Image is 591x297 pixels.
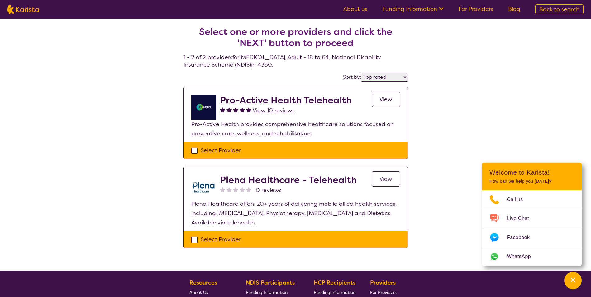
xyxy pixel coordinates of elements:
[191,26,400,49] h2: Select one or more providers and click the 'NEXT' button to proceed
[233,187,238,192] img: nonereviewstar
[314,290,355,295] span: Funding Information
[240,187,245,192] img: nonereviewstar
[183,11,408,68] h4: 1 - 2 of 2 providers for [MEDICAL_DATA] , Adult - 18 to 64 , National Disability Insurance Scheme...
[256,186,282,195] span: 0 reviews
[191,174,216,199] img: qwv9egg5taowukv2xnze.png
[220,95,352,106] h2: Pro-Active Health Telehealth
[482,190,582,266] ul: Choose channel
[246,187,251,192] img: nonereviewstar
[246,279,295,286] b: NDIS Participants
[246,290,288,295] span: Funding Information
[459,5,493,13] a: For Providers
[372,92,400,107] a: View
[370,287,399,297] a: For Providers
[191,199,400,227] p: Plena Healthcare offers 20+ years of delivering mobile allied health services, including [MEDICAL...
[343,74,361,80] label: Sort by:
[240,107,245,112] img: fullstar
[7,5,39,14] img: Karista logo
[370,279,396,286] b: Providers
[189,290,208,295] span: About Us
[189,279,217,286] b: Resources
[246,287,299,297] a: Funding Information
[220,107,225,112] img: fullstar
[489,179,574,184] p: How can we help you [DATE]?
[253,106,295,115] a: View 10 reviews
[507,233,537,242] span: Facebook
[233,107,238,112] img: fullstar
[220,174,357,186] h2: Plena Healthcare - Telehealth
[372,171,400,187] a: View
[507,214,536,223] span: Live Chat
[226,187,232,192] img: nonereviewstar
[226,107,232,112] img: fullstar
[370,290,397,295] span: For Providers
[379,96,392,103] span: View
[539,6,579,13] span: Back to search
[189,287,231,297] a: About Us
[489,169,574,176] h2: Welcome to Karista!
[482,163,582,266] div: Channel Menu
[343,5,367,13] a: About us
[535,4,584,14] a: Back to search
[314,279,355,286] b: HCP Recipients
[507,195,531,204] span: Call us
[382,5,444,13] a: Funding Information
[253,107,295,114] span: View 10 reviews
[191,120,400,138] p: Pro-Active Health provides comprehensive healthcare solutions focused on preventive care, wellnes...
[508,5,520,13] a: Blog
[220,187,225,192] img: nonereviewstar
[191,95,216,120] img: ymlb0re46ukcwlkv50cv.png
[482,247,582,266] a: Web link opens in a new tab.
[314,287,355,297] a: Funding Information
[564,272,582,289] button: Channel Menu
[507,252,538,261] span: WhatsApp
[379,175,392,183] span: View
[246,107,251,112] img: fullstar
